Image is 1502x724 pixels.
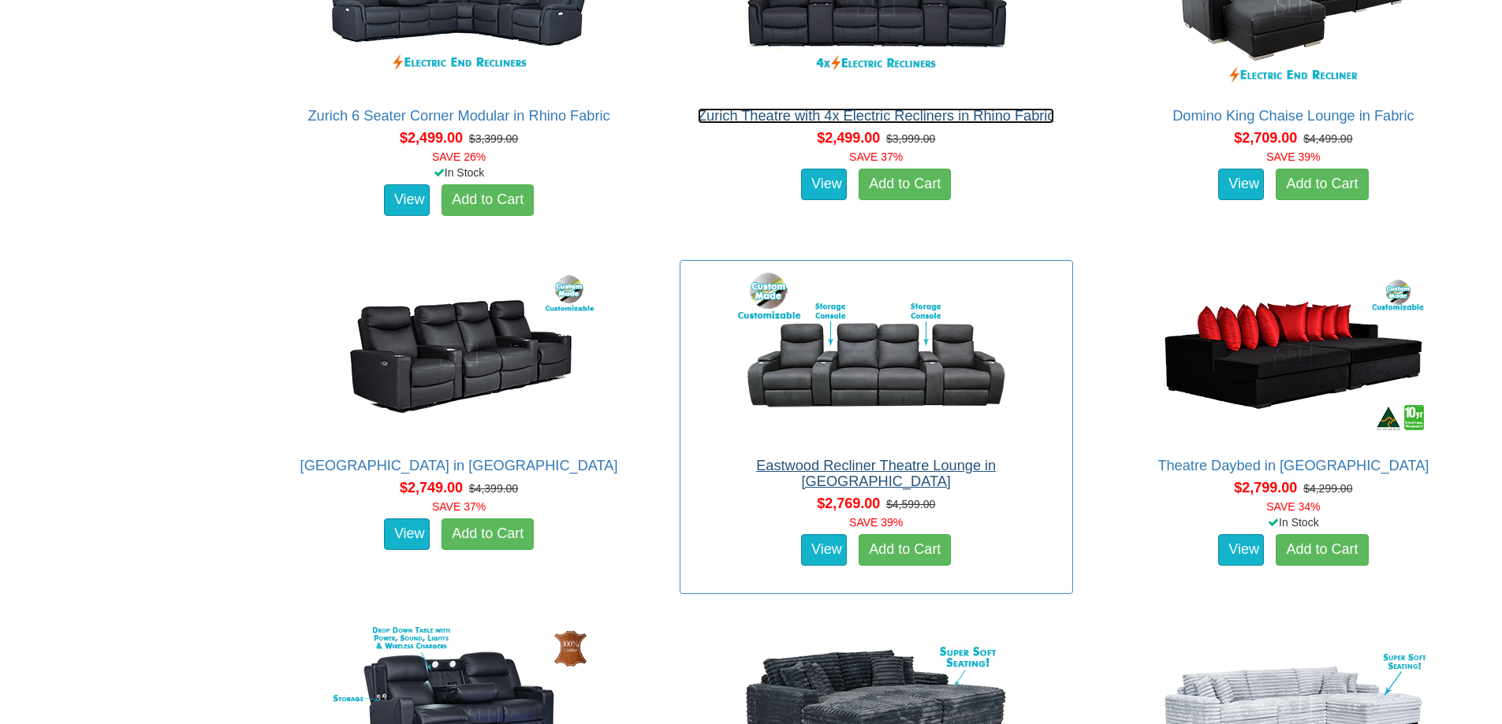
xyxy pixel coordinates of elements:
a: View [384,518,430,550]
del: $4,299.00 [1303,482,1352,495]
a: Domino King Chaise Lounge in Fabric [1172,108,1414,124]
span: $2,499.00 [400,130,463,146]
font: SAVE 37% [849,150,903,163]
span: $2,749.00 [400,480,463,496]
font: SAVE 39% [1266,150,1320,163]
del: $4,599.00 [886,498,935,511]
img: Bond Theatre Lounge in Fabric [317,269,601,442]
a: Add to Cart [859,169,951,200]
div: In Stock [1094,514,1493,530]
del: $3,399.00 [469,132,518,145]
font: SAVE 39% [849,516,903,529]
img: Theatre Daybed in Fabric [1151,269,1435,442]
a: Zurich Theatre with 4x Electric Recliners in Rhino Fabric [698,108,1055,124]
img: Eastwood Recliner Theatre Lounge in Fabric [734,269,1018,442]
span: $2,799.00 [1234,480,1297,496]
a: View [384,184,430,216]
a: Add to Cart [442,518,534,550]
del: $3,999.00 [886,132,935,145]
font: SAVE 34% [1266,500,1320,513]
del: $4,499.00 [1303,132,1352,145]
a: Zurich 6 Seater Corner Modular in Rhino Fabric [308,108,610,124]
a: View [801,169,847,200]
a: Add to Cart [859,534,951,566]
a: [GEOGRAPHIC_DATA] in [GEOGRAPHIC_DATA] [300,458,618,473]
a: Add to Cart [442,184,534,216]
a: Theatre Daybed in [GEOGRAPHIC_DATA] [1157,458,1429,473]
font: SAVE 37% [432,500,486,513]
span: $2,769.00 [817,496,880,511]
a: Add to Cart [1276,169,1368,200]
del: $4,399.00 [469,482,518,495]
a: View [801,534,847,566]
div: In Stock [259,165,658,180]
a: Add to Cart [1276,534,1368,566]
span: $2,709.00 [1234,130,1297,146]
a: Eastwood Recliner Theatre Lounge in [GEOGRAPHIC_DATA] [756,458,996,489]
span: $2,499.00 [817,130,880,146]
a: View [1218,169,1264,200]
font: SAVE 26% [432,150,486,163]
a: View [1218,534,1264,566]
